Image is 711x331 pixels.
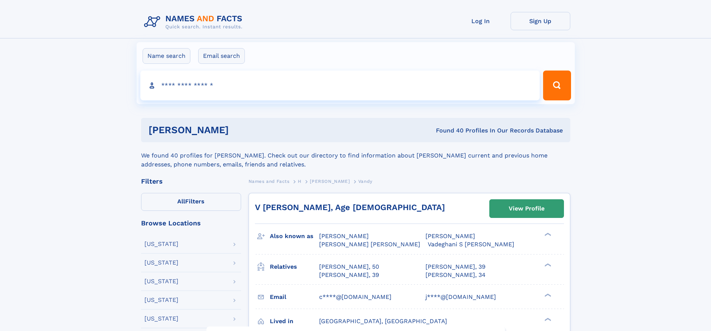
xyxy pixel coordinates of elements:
span: H [298,179,302,184]
div: [US_STATE] [144,260,178,266]
span: [PERSON_NAME] [310,179,350,184]
a: [PERSON_NAME], 39 [319,271,379,279]
label: Email search [198,48,245,64]
a: H [298,177,302,186]
h3: Email [270,291,319,303]
div: [US_STATE] [144,278,178,284]
div: We found 40 profiles for [PERSON_NAME]. Check out our directory to find information about [PERSON... [141,142,570,169]
a: Names and Facts [249,177,290,186]
h3: Relatives [270,260,319,273]
h3: Also known as [270,230,319,243]
button: Search Button [543,71,571,100]
a: [PERSON_NAME], 39 [425,263,486,271]
div: ❯ [543,232,552,237]
label: Filters [141,193,241,211]
img: Logo Names and Facts [141,12,249,32]
label: Name search [143,48,190,64]
span: [GEOGRAPHIC_DATA], [GEOGRAPHIC_DATA] [319,318,447,325]
a: [PERSON_NAME], 34 [425,271,486,279]
h3: Lived in [270,315,319,328]
input: search input [140,71,540,100]
span: Vandy [358,179,372,184]
a: View Profile [490,200,564,218]
a: Log In [451,12,511,30]
div: Found 40 Profiles In Our Records Database [332,127,563,135]
div: [US_STATE] [144,297,178,303]
div: ❯ [543,293,552,297]
span: [PERSON_NAME] [425,232,475,240]
span: [PERSON_NAME] [PERSON_NAME] [319,241,420,248]
div: [US_STATE] [144,241,178,247]
div: ❯ [543,317,552,322]
div: [US_STATE] [144,316,178,322]
a: [PERSON_NAME], 50 [319,263,379,271]
a: V [PERSON_NAME], Age [DEMOGRAPHIC_DATA] [255,203,445,212]
h1: [PERSON_NAME] [149,125,333,135]
span: Vadeghani S [PERSON_NAME] [428,241,514,248]
a: Sign Up [511,12,570,30]
span: All [177,198,185,205]
div: ❯ [543,262,552,267]
div: View Profile [509,200,545,217]
span: [PERSON_NAME] [319,232,369,240]
div: Browse Locations [141,220,241,227]
div: Filters [141,178,241,185]
a: [PERSON_NAME] [310,177,350,186]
